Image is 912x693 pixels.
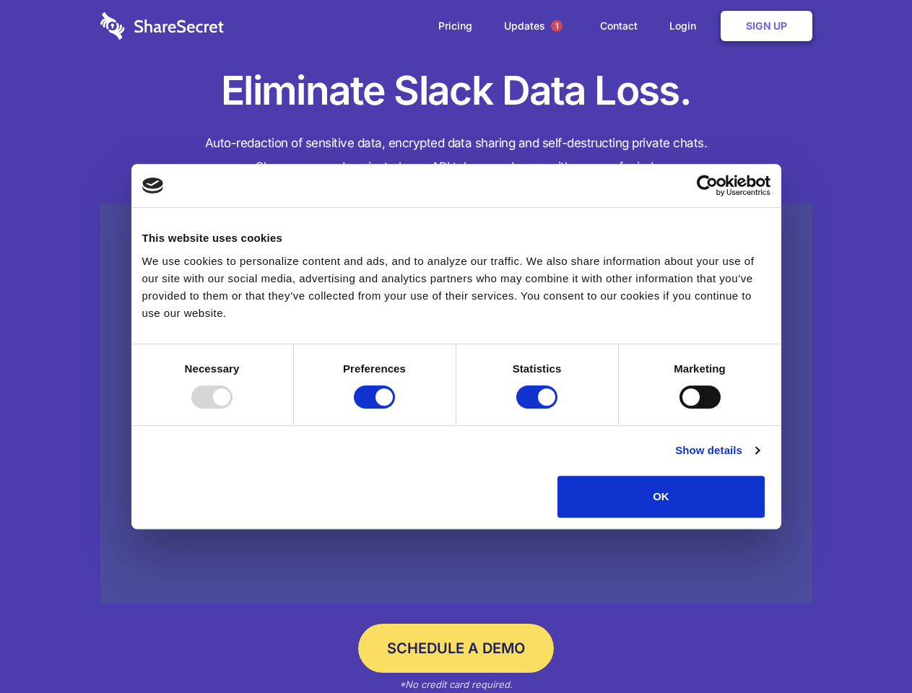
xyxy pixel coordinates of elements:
a: Wistia video thumbnail [100,204,812,604]
a: Usercentrics Cookiebot - opens in a new window [644,175,770,196]
strong: Preferences [343,362,406,375]
img: logo-wordmark-white-trans-d4663122ce5f474addd5e946df7df03e33cb6a1c49d2221995e7729f52c070b2.svg [100,12,224,40]
img: logo [142,178,164,193]
a: Login [655,4,718,48]
strong: Marketing [674,362,726,375]
strong: Necessary [185,362,240,375]
a: Pricing [424,4,487,48]
a: Sign Up [721,11,812,41]
strong: Statistics [513,362,562,375]
button: OK [557,476,765,518]
h1: Eliminate Slack Data Loss. [100,65,812,117]
a: Schedule a Demo [358,624,554,673]
a: Show details [675,442,759,459]
div: This website uses cookies [142,230,770,247]
div: We use cookies to personalize content and ads, and to analyze our traffic. We also share informat... [142,253,770,322]
span: 1 [551,20,563,32]
a: Contact [586,4,652,48]
h4: Auto-redaction of sensitive data, encrypted data sharing and self-destructing private chats. Shar... [100,131,812,179]
em: *No credit card required. [399,679,513,690]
